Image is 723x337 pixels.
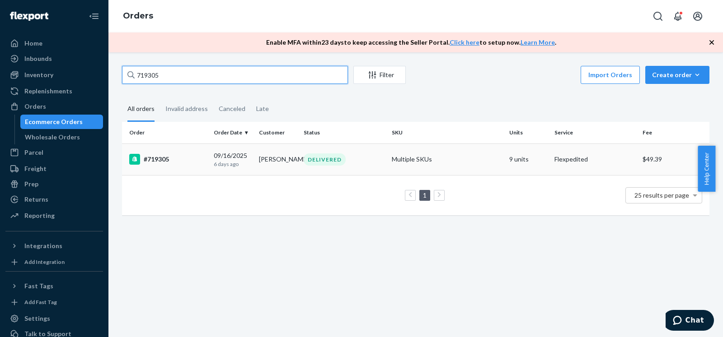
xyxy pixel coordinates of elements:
[25,117,83,126] div: Ecommerce Orders
[24,102,46,111] div: Orders
[634,191,689,199] span: 25 results per page
[5,36,103,51] a: Home
[5,177,103,191] a: Prep
[5,208,103,223] a: Reporting
[388,143,506,175] td: Multiple SKUs
[219,97,245,120] div: Canceled
[5,145,103,160] a: Parcel
[255,143,300,175] td: [PERSON_NAME]
[304,153,346,166] div: DELIVERED
[25,133,80,142] div: Wholesale Orders
[5,279,103,293] button: Fast Tags
[551,122,639,143] th: Service
[24,87,72,96] div: Replenishments
[5,239,103,253] button: Integrations
[639,143,709,175] td: $49.39
[24,54,52,63] div: Inbounds
[24,241,62,250] div: Integrations
[5,297,103,308] a: Add Fast Tag
[652,70,703,79] div: Create order
[354,70,405,79] div: Filter
[24,180,38,189] div: Prep
[5,51,103,66] a: Inbounds
[5,311,103,326] a: Settings
[645,66,709,84] button: Create order
[210,122,255,143] th: Order Date
[554,155,635,164] p: Flexpedited
[5,68,103,82] a: Inventory
[506,122,551,143] th: Units
[165,97,208,120] div: Invalid address
[24,282,53,291] div: Fast Tags
[421,191,428,199] a: Page 1 is your current page
[666,310,714,332] iframe: Opens a widget where you can chat to one of our agents
[127,97,155,122] div: All orders
[24,298,57,306] div: Add Fast Tag
[20,115,103,129] a: Ecommerce Orders
[506,143,551,175] td: 9 units
[24,164,47,173] div: Freight
[256,97,269,120] div: Late
[689,7,707,25] button: Open account menu
[85,7,103,25] button: Close Navigation
[214,160,252,168] p: 6 days ago
[5,192,103,207] a: Returns
[450,38,479,46] a: Click here
[122,122,210,143] th: Order
[5,99,103,114] a: Orders
[10,12,48,21] img: Flexport logo
[116,3,160,29] ol: breadcrumbs
[581,66,640,84] button: Import Orders
[5,257,103,268] a: Add Integration
[24,195,48,204] div: Returns
[24,39,42,48] div: Home
[521,38,555,46] a: Learn More
[353,66,406,84] button: Filter
[388,122,506,143] th: SKU
[669,7,687,25] button: Open notifications
[129,154,207,165] div: #719305
[259,129,297,136] div: Customer
[24,211,55,220] div: Reporting
[649,7,667,25] button: Open Search Box
[122,66,348,84] input: Search orders
[300,122,388,143] th: Status
[24,70,53,79] div: Inventory
[5,162,103,176] a: Freight
[214,151,252,168] div: 09/16/2025
[639,122,709,143] th: Fee
[24,258,65,266] div: Add Integration
[698,146,715,192] button: Help Center
[5,84,103,98] a: Replenishments
[20,130,103,144] a: Wholesale Orders
[266,38,556,47] p: Enable MFA within 23 days to keep accessing the Seller Portal. to setup now. .
[24,148,43,157] div: Parcel
[24,314,50,323] div: Settings
[123,11,153,21] a: Orders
